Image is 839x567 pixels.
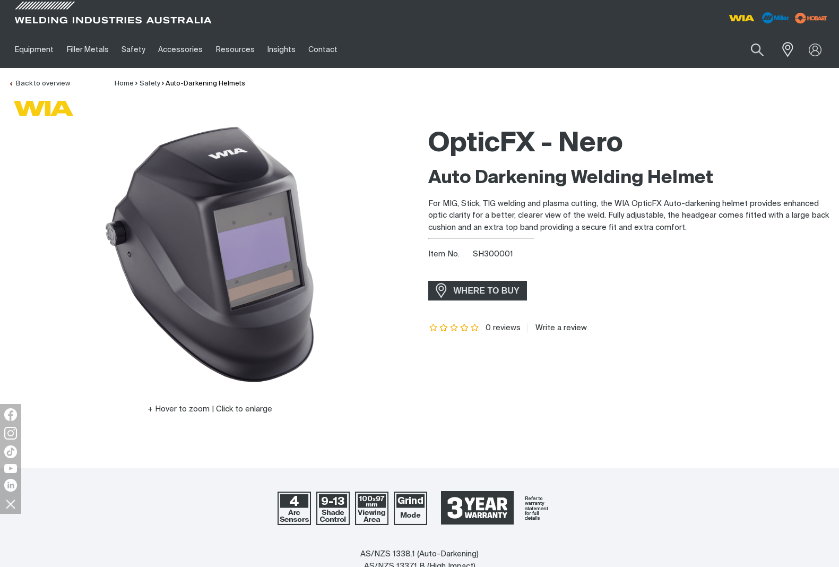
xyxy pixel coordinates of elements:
p: For MIG, Stick, TIG welding and plasma cutting, the WIA OpticFX Auto-darkening helmet provides en... [428,198,831,234]
a: WHERE TO BUY [428,281,527,300]
img: OpticFX - Nero [77,122,342,387]
span: SH300001 [473,250,513,258]
img: miller [792,10,831,26]
a: Write a review [527,323,587,333]
img: Instagram [4,427,17,440]
img: YouTube [4,464,17,473]
a: 3 Year Warranty [433,486,562,530]
img: LinkedIn [4,479,17,492]
h1: OpticFX - Nero [428,127,831,161]
img: TikTok [4,445,17,458]
a: Contact [302,31,344,68]
img: Welding Shade 9-13 [316,492,350,525]
a: Accessories [152,31,209,68]
img: Lens Grind Mode [394,492,427,525]
a: Filler Metals [60,31,115,68]
a: Safety [140,80,160,87]
span: WHERE TO BUY [447,282,526,299]
a: Equipment [8,31,60,68]
img: Facebook [4,408,17,421]
nav: Main [8,31,625,68]
button: Search products [739,37,775,62]
input: Product name or item number... [726,37,775,62]
a: Insights [261,31,302,68]
a: Home [115,80,134,87]
img: hide socials [2,495,20,513]
a: Safety [115,31,152,68]
span: Item No. [428,248,471,261]
a: Back to overview of Auto-Darkening Helmets [8,80,70,87]
span: 0 reviews [486,324,521,332]
span: Rating: {0} [428,324,480,332]
img: 4 Arc Sensors [278,492,311,525]
img: 100x97mm Viewing Area [355,492,388,525]
button: Hover to zoom | Click to enlarge [141,403,279,416]
nav: Breadcrumb [115,79,245,89]
a: Auto-Darkening Helmets [166,80,245,87]
h2: Auto Darkening Welding Helmet [428,167,831,190]
a: Resources [210,31,261,68]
